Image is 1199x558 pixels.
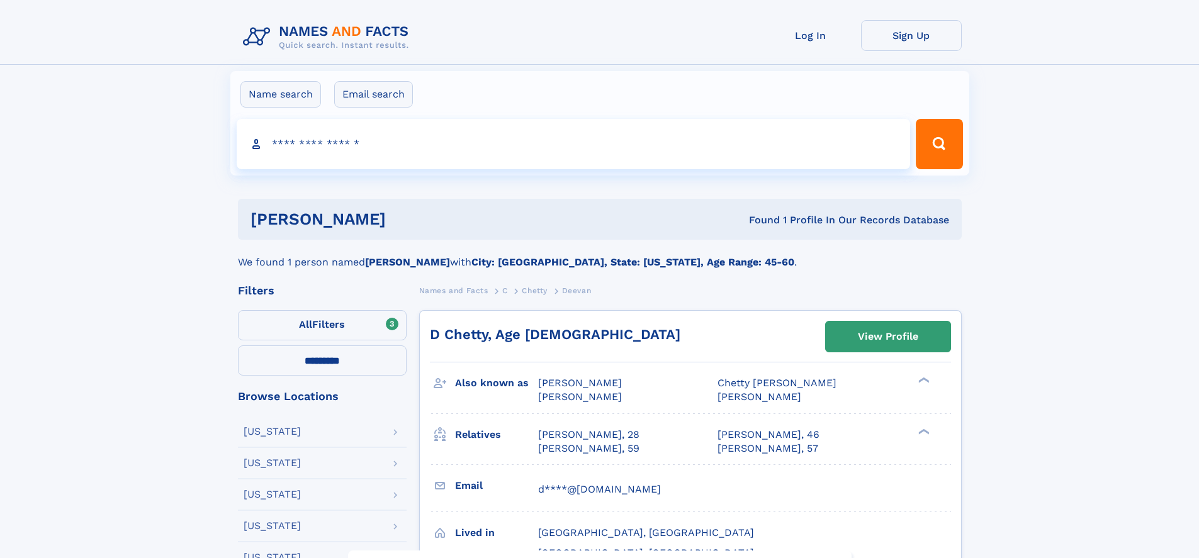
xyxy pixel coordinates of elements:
h3: Email [455,475,538,496]
a: Names and Facts [419,282,488,298]
span: All [299,318,312,330]
button: Search Button [916,119,962,169]
div: ❯ [915,376,930,384]
a: Chetty [522,282,548,298]
span: [GEOGRAPHIC_DATA], [GEOGRAPHIC_DATA] [538,527,754,538]
div: ❯ [915,427,930,435]
div: Browse Locations [238,391,407,402]
label: Filters [238,310,407,340]
a: [PERSON_NAME], 59 [538,442,639,455]
div: [US_STATE] [244,427,301,437]
a: [PERSON_NAME], 57 [718,442,818,455]
a: Log In [760,20,861,51]
span: [PERSON_NAME] [538,377,622,389]
label: Name search [240,81,321,108]
label: Email search [334,81,413,108]
h1: [PERSON_NAME] [250,211,568,227]
b: City: [GEOGRAPHIC_DATA], State: [US_STATE], Age Range: 45-60 [471,256,794,268]
div: Found 1 Profile In Our Records Database [567,213,949,227]
div: [US_STATE] [244,458,301,468]
h3: Relatives [455,424,538,445]
img: Logo Names and Facts [238,20,419,54]
span: [PERSON_NAME] [538,391,622,403]
h3: Lived in [455,522,538,544]
div: [US_STATE] [244,489,301,499]
span: C [502,286,508,295]
a: C [502,282,508,298]
a: View Profile [826,321,950,352]
a: [PERSON_NAME], 46 [718,428,819,442]
span: [PERSON_NAME] [718,391,801,403]
div: [US_STATE] [244,521,301,531]
span: Chetty [PERSON_NAME] [718,377,836,389]
a: [PERSON_NAME], 28 [538,428,639,442]
span: Deevan [562,286,592,295]
b: [PERSON_NAME] [365,256,450,268]
span: Chetty [522,286,548,295]
div: We found 1 person named with . [238,240,962,270]
h3: Also known as [455,372,538,394]
div: Filters [238,285,407,296]
div: View Profile [858,322,918,351]
a: Sign Up [861,20,962,51]
a: D Chetty, Age [DEMOGRAPHIC_DATA] [430,326,680,342]
input: search input [237,119,911,169]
